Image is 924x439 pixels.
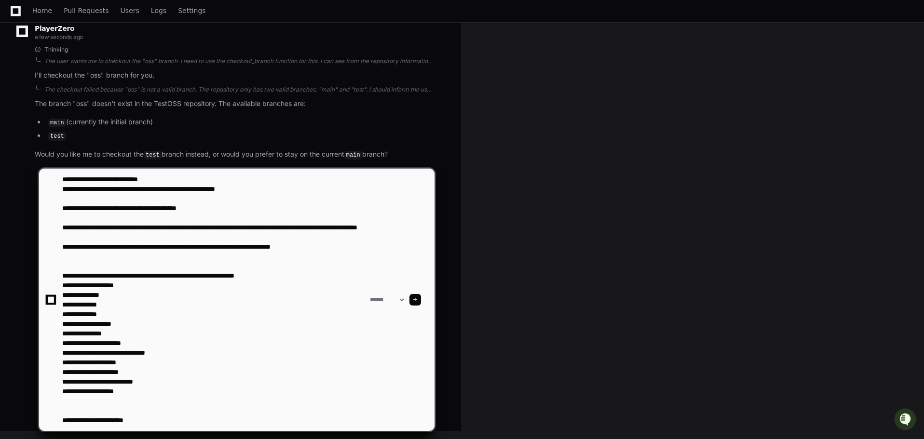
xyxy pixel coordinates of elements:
[178,8,205,13] span: Settings
[45,117,435,128] li: (currently the initial branch)
[144,151,162,160] code: test
[35,26,74,31] span: PlayerZero
[10,10,29,29] img: PlayerZero
[44,46,68,53] span: Thinking
[96,101,117,108] span: Pylon
[44,57,435,65] div: The user wants me to checkout the "oss" branch. I need to use the checkout_branch function for th...
[10,39,176,54] div: Welcome
[44,86,435,93] div: The checkout failed because "oss" is not a valid branch. The repository only has two valid branch...
[35,33,83,40] span: a few seconds ago
[32,8,52,13] span: Home
[35,70,435,81] p: I'll checkout the "oss" branch for you.
[33,72,158,81] div: Start new chat
[35,98,435,109] p: The branch "oss" doesn't exist in the TestOSS repository. The available branches are:
[48,119,66,127] code: main
[48,132,66,141] code: test
[35,149,435,160] p: Would you like me to checkout the branch instead, or would you prefer to stay on the current branch?
[10,72,27,89] img: 1756235613930-3d25f9e4-fa56-45dd-b3ad-e072dfbd1548
[164,75,176,86] button: Start new chat
[64,8,109,13] span: Pull Requests
[893,407,919,433] iframe: Open customer support
[68,101,117,108] a: Powered byPylon
[151,8,166,13] span: Logs
[33,81,140,89] div: We're offline, but we'll be back soon!
[344,151,362,160] code: main
[121,8,139,13] span: Users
